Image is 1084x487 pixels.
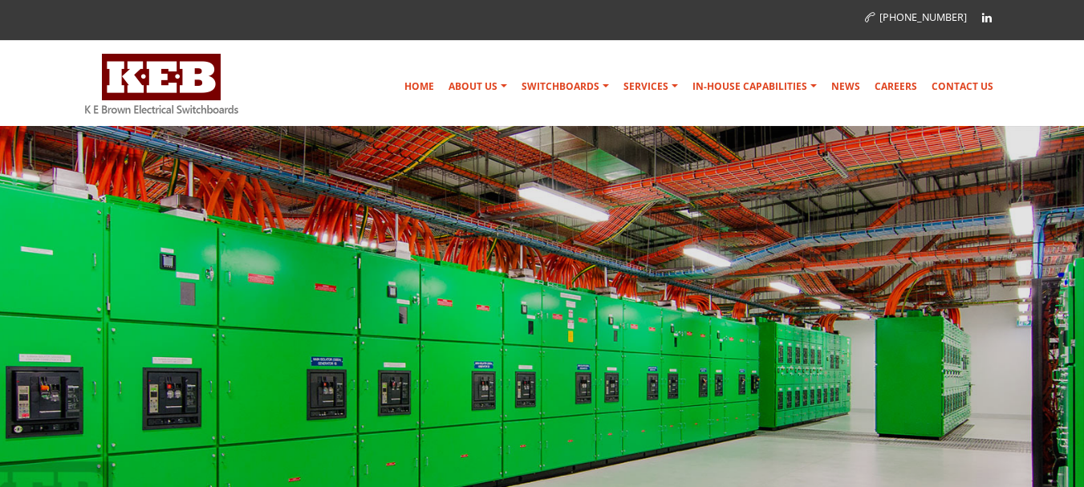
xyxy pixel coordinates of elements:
[975,6,999,30] a: Linkedin
[868,71,924,103] a: Careers
[515,71,615,103] a: Switchboards
[825,71,867,103] a: News
[865,10,967,24] a: [PHONE_NUMBER]
[617,71,684,103] a: Services
[442,71,514,103] a: About Us
[398,71,441,103] a: Home
[925,71,1000,103] a: Contact Us
[686,71,823,103] a: In-house Capabilities
[85,54,238,114] img: K E Brown Electrical Switchboards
